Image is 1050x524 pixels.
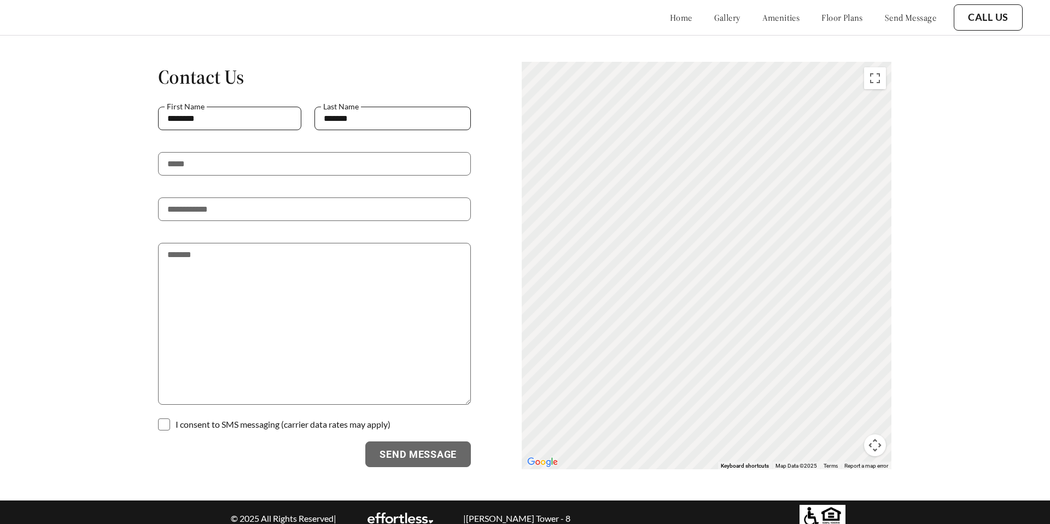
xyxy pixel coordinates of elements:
[367,513,433,523] img: EA Logo
[670,12,692,23] a: home
[762,12,800,23] a: amenities
[458,513,575,523] p: | [PERSON_NAME] Tower - 8
[844,463,888,469] a: Report a map error
[968,11,1008,24] a: Call Us
[721,462,769,470] button: Keyboard shortcuts
[365,441,471,468] button: Send Message
[885,12,936,23] a: send message
[954,4,1023,31] button: Call Us
[524,455,561,469] a: Open this area in Google Maps (opens a new window)
[821,12,863,23] a: floor plans
[714,12,740,23] a: gallery
[824,462,838,469] a: Terms (opens in new tab)
[864,434,886,456] button: Map camera controls
[158,65,471,89] h1: Contact Us
[524,455,561,469] img: Google
[775,463,817,469] span: Map Data ©2025
[225,513,342,523] p: © 2025 All Rights Reserved |
[864,67,886,89] button: Toggle fullscreen view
